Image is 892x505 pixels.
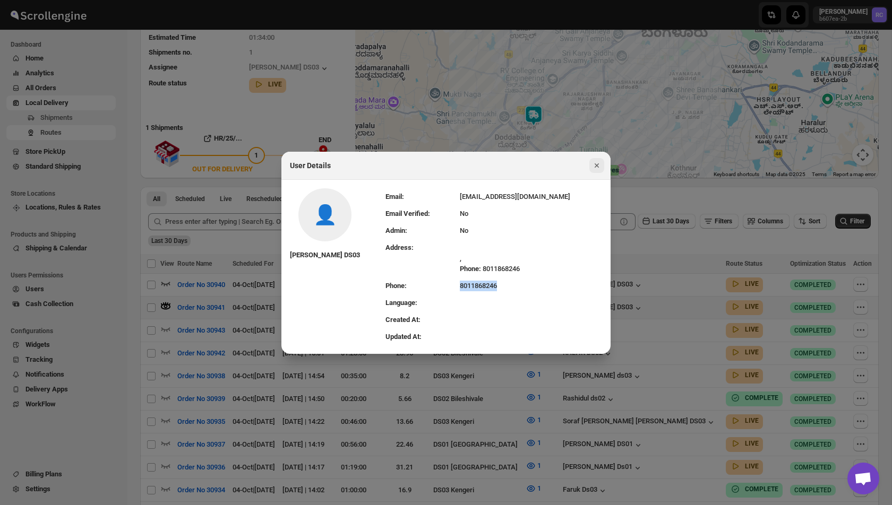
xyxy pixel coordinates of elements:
[385,205,460,222] td: Email Verified:
[460,277,602,294] td: 8011868246
[460,188,602,205] td: [EMAIL_ADDRESS][DOMAIN_NAME]
[290,250,360,260] div: [PERSON_NAME] DS03
[385,328,460,345] td: Updated At:
[313,210,337,220] span: No profile
[385,294,460,311] td: Language:
[460,264,602,274] div: 8011868246
[460,205,602,222] td: No
[385,188,460,205] td: Email:
[847,463,879,494] div: Open chat
[589,158,604,173] button: Close
[290,160,331,171] h2: User Details
[460,222,602,239] td: No
[385,222,460,239] td: Admin:
[385,277,460,294] td: Phone:
[385,239,460,277] td: Address:
[460,265,481,273] span: Phone:
[385,311,460,328] td: Created At:
[460,239,602,277] td: ,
